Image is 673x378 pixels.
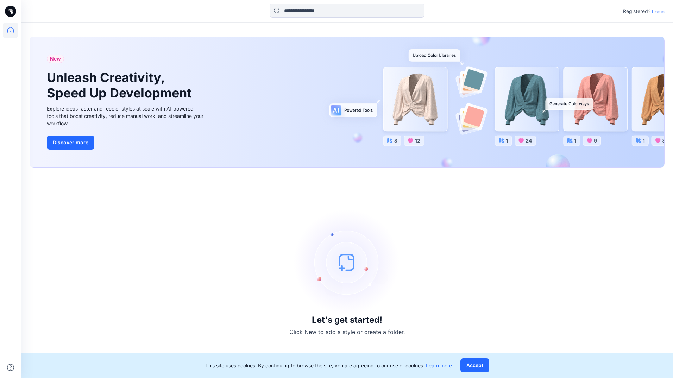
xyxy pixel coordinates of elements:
[460,358,489,372] button: Accept
[47,136,205,150] a: Discover more
[47,70,195,100] h1: Unleash Creativity, Speed Up Development
[205,362,452,369] p: This site uses cookies. By continuing to browse the site, you are agreeing to our use of cookies.
[50,55,61,63] span: New
[47,136,94,150] button: Discover more
[47,105,205,127] div: Explore ideas faster and recolor styles at scale with AI-powered tools that boost creativity, red...
[652,8,665,15] p: Login
[289,328,405,336] p: Click New to add a style or create a folder.
[426,363,452,368] a: Learn more
[294,209,400,315] img: empty-state-image.svg
[623,7,650,15] p: Registered?
[312,315,382,325] h3: Let's get started!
